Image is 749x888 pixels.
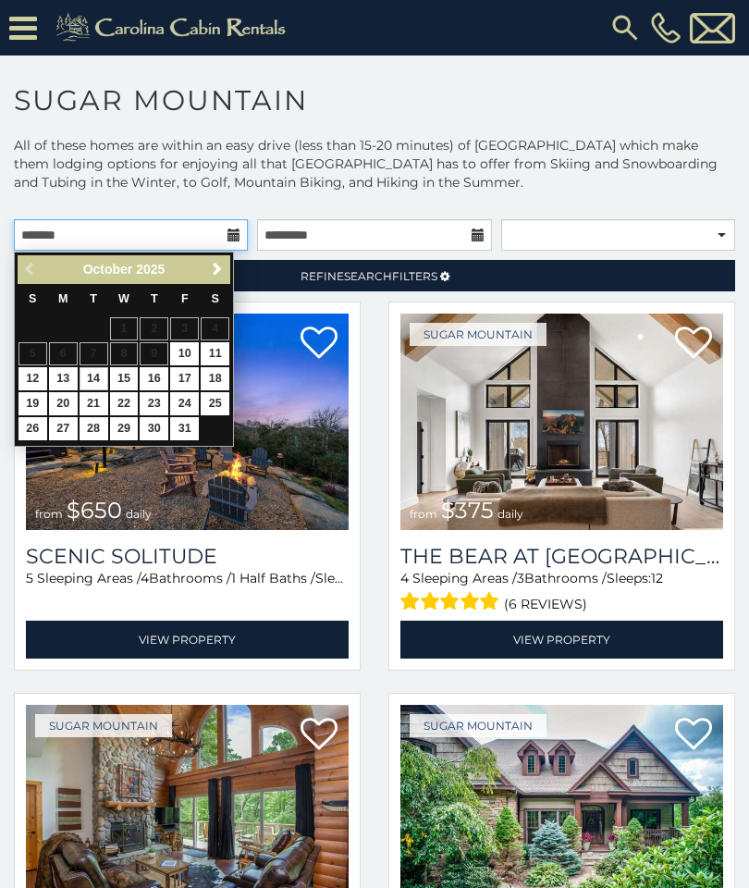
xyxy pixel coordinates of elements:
span: daily [497,507,523,521]
span: Saturday [212,292,219,305]
span: 5 [26,570,33,586]
span: Tuesday [90,292,97,305]
a: 23 [140,392,168,415]
a: 20 [49,392,78,415]
span: 12 [651,570,663,586]
a: 19 [18,392,47,415]
span: 4 [400,570,409,586]
span: 1 Half Baths / [231,570,315,586]
span: October [83,262,133,277]
span: 3 [517,570,524,586]
img: Khaki-logo.png [46,9,301,46]
a: [PHONE_NUMBER] [646,12,685,43]
span: (6 reviews) [504,592,587,616]
a: 31 [170,417,199,440]
a: RefineSearchFilters [14,260,735,291]
span: Friday [181,292,189,305]
a: Add to favorites [675,325,712,364]
a: Scenic Solitude [26,544,349,569]
a: View Property [26,621,349,659]
span: from [410,507,437,521]
span: Search [344,269,392,283]
a: 27 [49,417,78,440]
span: Refine Filters [301,269,437,283]
span: $650 [67,497,122,524]
a: 29 [110,417,139,440]
a: 26 [18,417,47,440]
span: daily [126,507,152,521]
span: from [35,507,63,521]
span: 4 [141,570,149,586]
span: Sunday [29,292,36,305]
span: $375 [441,497,494,524]
a: 11 [201,342,229,365]
a: The Bear At Sugar Mountain from $375 daily [400,314,723,530]
a: The Bear At [GEOGRAPHIC_DATA] [400,544,723,569]
div: Sleeping Areas / Bathrooms / Sleeps: [26,569,349,616]
a: Next [205,258,228,281]
span: Thursday [151,292,158,305]
a: 21 [80,392,108,415]
span: Next [210,262,225,277]
a: 25 [201,392,229,415]
div: Sleeping Areas / Bathrooms / Sleeps: [400,569,723,616]
span: Wednesday [118,292,129,305]
a: 24 [170,392,199,415]
img: The Bear At Sugar Mountain [400,314,723,530]
a: 14 [80,367,108,390]
a: 17 [170,367,199,390]
a: 22 [110,392,139,415]
a: 15 [110,367,139,390]
a: 12 [18,367,47,390]
span: Monday [58,292,68,305]
a: Sugar Mountain [410,323,546,346]
a: 13 [49,367,78,390]
a: View Property [400,621,723,659]
span: 2025 [136,262,165,277]
img: search-regular.svg [608,11,642,44]
a: Sugar Mountain [410,714,546,737]
a: Add to favorites [301,325,338,364]
a: 10 [170,342,199,365]
h3: The Bear At Sugar Mountain [400,544,723,569]
a: 28 [80,417,108,440]
a: 30 [140,417,168,440]
a: Add to favorites [675,716,712,755]
a: 16 [140,367,168,390]
a: Add to favorites [301,716,338,755]
a: 18 [201,367,229,390]
a: Sugar Mountain [35,714,172,737]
